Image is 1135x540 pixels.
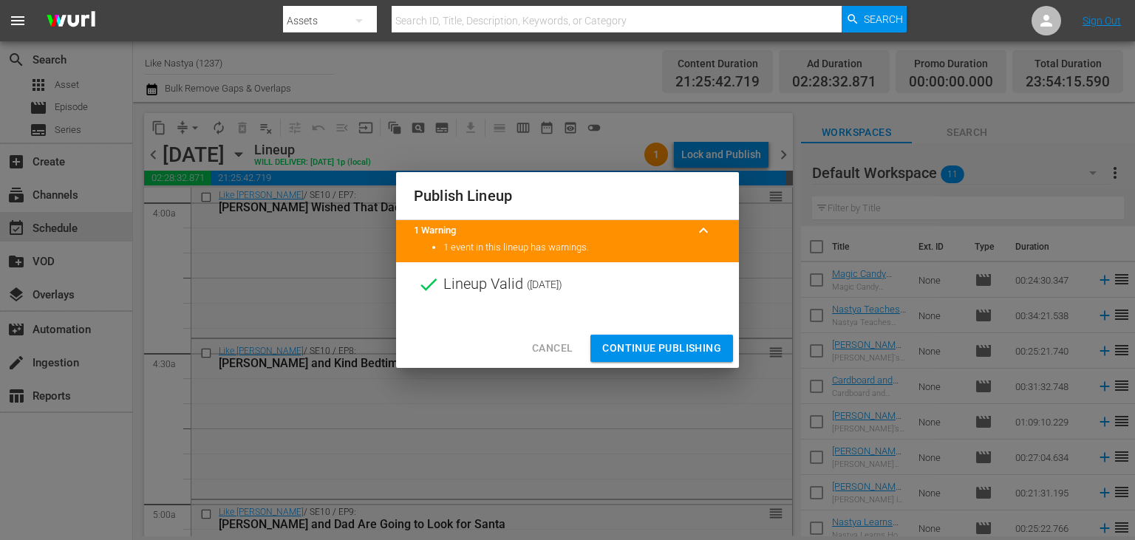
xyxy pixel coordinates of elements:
img: ans4CAIJ8jUAAAAAAAAAAAAAAAAAAAAAAAAgQb4GAAAAAAAAAAAAAAAAAAAAAAAAJMjXAAAAAAAAAAAAAAAAAAAAAAAAgAT5G... [35,4,106,38]
span: Search [864,6,903,33]
button: Cancel [520,335,584,362]
span: Cancel [532,339,573,358]
button: Continue Publishing [590,335,733,362]
div: Lineup Valid [396,262,739,307]
li: 1 event in this lineup has warnings. [443,241,721,255]
span: Continue Publishing [602,339,721,358]
a: Sign Out [1083,15,1121,27]
title: 1 Warning [414,224,686,238]
h2: Publish Lineup [414,184,721,208]
span: menu [9,12,27,30]
span: ( [DATE] ) [527,273,562,295]
button: keyboard_arrow_up [686,213,721,248]
span: keyboard_arrow_up [695,222,712,239]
